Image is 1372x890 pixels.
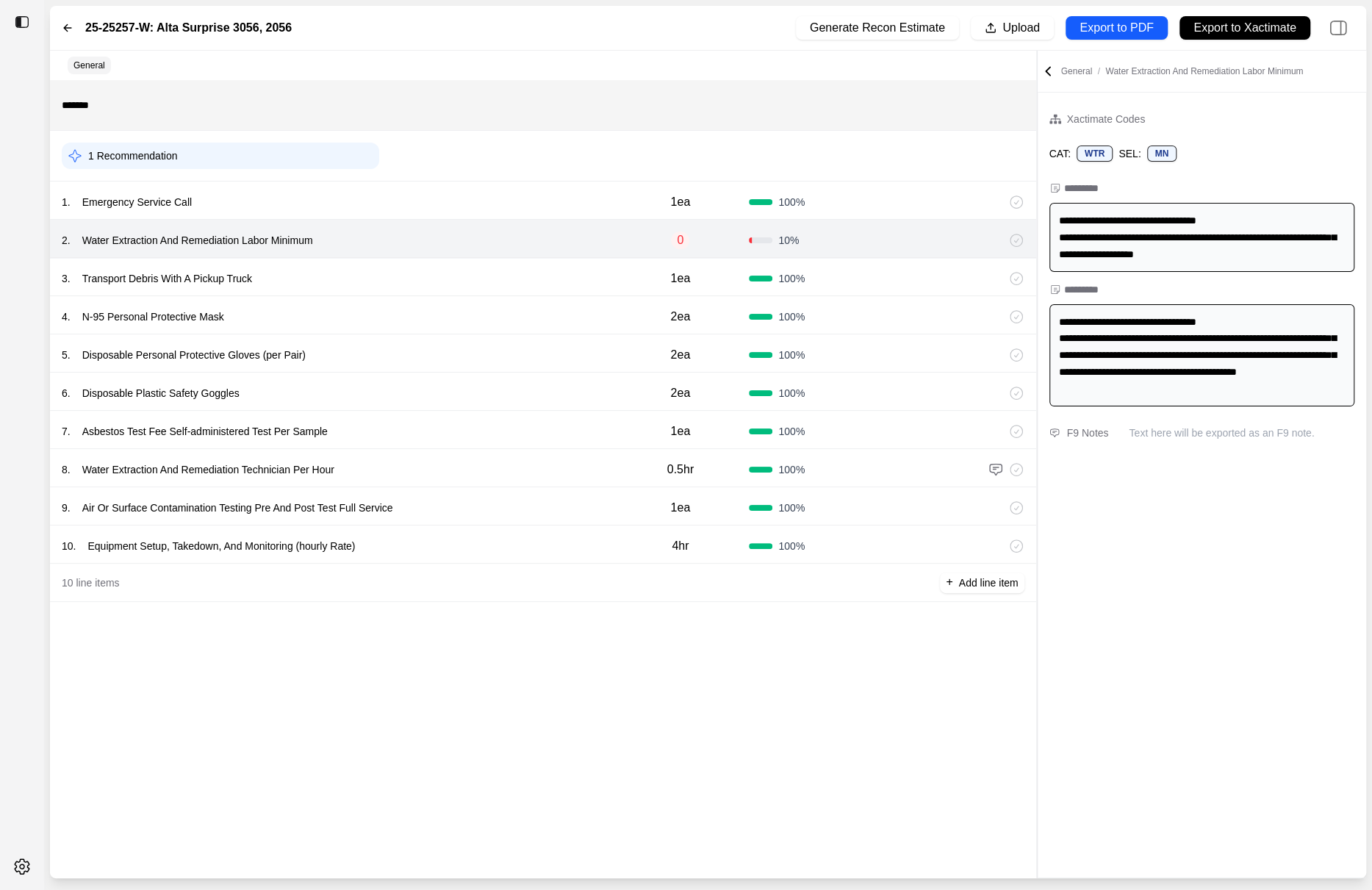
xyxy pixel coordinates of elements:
span: 100 % [778,271,805,286]
p: Export to Xactimate [1193,20,1296,37]
p: 10 . [62,539,76,553]
p: 1ea [670,193,690,211]
p: 6 . [62,386,71,401]
img: right-panel.svg [1322,12,1354,44]
p: Disposable Plastic Safety Goggles [76,383,245,403]
button: Export to Xactimate [1179,16,1310,40]
p: General [73,60,105,71]
p: Air Or Surface Contamination Testing Pre And Post Test Full Service [76,498,399,518]
label: 25-25257-W: Alta Surprise 3056, 2056 [85,19,292,37]
p: Add line item [959,575,1019,590]
button: Export to PDF [1066,16,1168,40]
span: 100 % [778,195,805,209]
p: Transport Debris With A Pickup Truck [76,268,258,289]
div: F9 Notes [1067,424,1109,442]
p: 7 . [62,424,71,439]
p: 8 . [62,462,71,477]
p: 0.5hr [667,461,694,478]
div: WTR [1077,146,1113,162]
p: 1ea [670,499,690,517]
span: 100 % [778,424,805,439]
p: Text here will be exported as an F9 note. [1129,426,1354,440]
span: 100 % [778,386,805,401]
p: Disposable Personal Protective Gloves (per Pair) [76,345,312,365]
div: Xactimate Codes [1067,110,1146,128]
p: 1 Recommendation [88,148,177,163]
p: Emergency Service Call [76,192,198,212]
p: Upload [1002,20,1040,37]
img: comment [1049,428,1060,437]
p: + [946,574,952,591]
span: / [1092,66,1105,76]
p: Export to PDF [1080,20,1153,37]
p: General [1061,65,1304,77]
p: 2ea [670,346,690,364]
p: 9 . [62,500,71,515]
p: N-95 Personal Protective Mask [76,306,230,327]
span: 100 % [778,500,805,515]
p: CAT: [1049,146,1071,161]
p: 2ea [670,384,690,402]
div: MN [1147,146,1177,162]
p: SEL: [1118,146,1141,161]
p: Asbestos Test Fee Self-administered Test Per Sample [76,421,334,442]
p: 1ea [670,270,690,287]
span: 10 % [778,233,799,248]
button: Upload [971,16,1054,40]
p: 4 . [62,309,71,324]
p: 10 line items [62,575,120,590]
span: 100 % [778,462,805,477]
p: Water Extraction And Remediation Labor Minimum [76,230,319,251]
p: 1 . [62,195,71,209]
img: toggle sidebar [15,15,29,29]
span: 100 % [778,539,805,553]
p: 1ea [670,423,690,440]
button: +Add line item [940,573,1024,593]
p: 5 . [62,348,71,362]
p: Generate Recon Estimate [810,20,945,37]
button: Generate Recon Estimate [796,16,959,40]
p: 4hr [672,537,689,555]
p: 2 . [62,233,71,248]
p: 2ea [670,308,690,326]
p: Equipment Setup, Takedown, And Monitoring (hourly Rate) [82,536,361,556]
img: comment [988,462,1003,477]
p: 0 [671,232,689,249]
span: Water Extraction And Remediation Labor Minimum [1105,66,1303,76]
span: 100 % [778,348,805,362]
p: 3 . [62,271,71,286]
span: 100 % [778,309,805,324]
p: Water Extraction And Remediation Technician Per Hour [76,459,340,480]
